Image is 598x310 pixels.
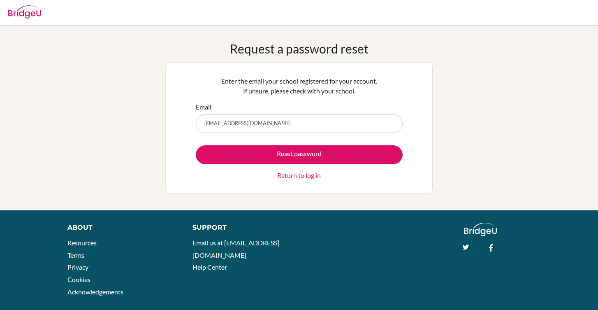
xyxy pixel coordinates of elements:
[192,223,291,233] div: Support
[192,239,279,259] a: Email us at [EMAIL_ADDRESS][DOMAIN_NAME]
[196,76,403,96] p: Enter the email your school registered for your account. If unsure, please check with your school.
[67,251,84,259] a: Terms
[67,288,123,296] a: Acknowledgements
[196,102,211,112] label: Email
[464,223,497,236] img: logo_white@2x-f4f0deed5e89b7ecb1c2cc34c3e3d731f90f0f143d5ea2071677605dd97b5244.png
[67,275,90,283] a: Cookies
[8,5,41,19] img: Bridge-U
[277,170,321,180] a: Return to log in
[192,263,227,271] a: Help Center
[230,41,369,56] h1: Request a password reset
[67,223,174,233] div: About
[196,145,403,164] button: Reset password
[67,239,97,247] a: Resources
[67,263,88,271] a: Privacy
